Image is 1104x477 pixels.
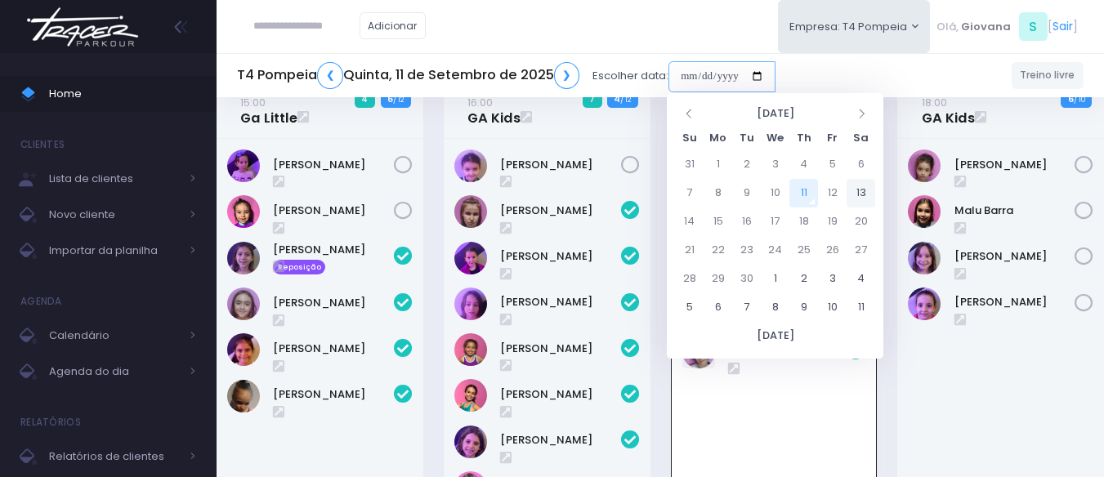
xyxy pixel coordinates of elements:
[954,294,1075,310] a: [PERSON_NAME]
[761,293,789,322] td: 8
[20,285,62,318] h4: Agenda
[454,333,487,366] img: Isabela Inocentini Pivovar
[675,179,704,207] td: 7
[227,242,260,274] img: Antonella Zappa Marques
[500,157,621,173] a: [PERSON_NAME]
[675,236,704,265] td: 21
[620,95,631,105] small: / 12
[675,322,875,350] th: [DATE]
[675,293,704,322] td: 5
[1068,92,1074,105] strong: 6
[583,90,602,108] span: 7
[818,207,847,236] td: 19
[360,12,427,39] a: Adicionar
[500,341,621,357] a: [PERSON_NAME]
[49,83,196,105] span: Home
[237,62,579,89] h5: T4 Pompeia Quinta, 11 de Setembro de 2025
[273,341,394,357] a: [PERSON_NAME]
[454,379,487,412] img: Lara Souza
[1053,18,1073,35] a: Sair
[49,446,180,467] span: Relatórios de clientes
[20,406,81,439] h4: Relatórios
[49,240,180,261] span: Importar da planilha
[732,265,761,293] td: 30
[732,150,761,179] td: 2
[273,157,394,173] a: [PERSON_NAME]
[49,325,180,346] span: Calendário
[954,248,1075,265] a: [PERSON_NAME]
[393,95,404,105] small: / 12
[614,92,620,105] strong: 4
[675,265,704,293] td: 28
[704,126,732,150] th: Mo
[467,95,493,110] small: 16:00
[1074,95,1085,105] small: / 10
[818,126,847,150] th: Fr
[273,386,394,403] a: [PERSON_NAME]
[20,128,65,161] h4: Clientes
[704,293,732,322] td: 6
[761,179,789,207] td: 10
[237,57,775,95] div: Escolher data:
[227,333,260,366] img: Helena Ongarato Amorim Silva
[761,236,789,265] td: 24
[675,207,704,236] td: 14
[704,236,732,265] td: 22
[761,126,789,150] th: We
[454,242,487,274] img: Diana Rosa Oliveira
[847,150,875,179] td: 6
[761,150,789,179] td: 3
[847,207,875,236] td: 20
[847,179,875,207] td: 13
[227,380,260,412] img: Sophia Crispi Marques dos Santos
[454,426,487,458] img: Laura Novaes Abud
[908,288,941,320] img: Rafaella Westphalen Porto Ravasi
[454,149,487,182] img: Liz Helvadjian
[355,90,375,108] span: 4
[954,157,1075,173] a: [PERSON_NAME]
[789,207,818,236] td: 18
[704,179,732,207] td: 8
[847,126,875,150] th: Sa
[554,62,580,89] a: ❯
[675,126,704,150] th: Su
[1019,12,1048,41] span: S
[922,94,975,127] a: 18:00GA Kids
[818,150,847,179] td: 5
[500,203,621,219] a: [PERSON_NAME]
[732,179,761,207] td: 9
[387,92,393,105] strong: 6
[49,361,180,382] span: Agenda do dia
[1012,62,1084,89] a: Treino livre
[273,242,394,258] a: [PERSON_NAME]
[500,294,621,310] a: [PERSON_NAME]
[789,150,818,179] td: 4
[467,94,521,127] a: 16:00GA Kids
[930,8,1084,45] div: [ ]
[273,260,325,274] span: Reposição
[789,179,818,207] td: 11
[732,126,761,150] th: Tu
[240,95,266,110] small: 15:00
[789,236,818,265] td: 25
[704,207,732,236] td: 15
[789,265,818,293] td: 2
[922,95,947,110] small: 18:00
[227,149,260,182] img: Alice Mattos
[789,293,818,322] td: 9
[818,236,847,265] td: 26
[704,150,732,179] td: 1
[908,149,941,182] img: Emilia Rodrigues
[761,207,789,236] td: 17
[675,150,704,179] td: 31
[761,265,789,293] td: 1
[818,265,847,293] td: 3
[273,203,394,219] a: [PERSON_NAME]
[454,288,487,320] img: Gabriela Jordão Natacci
[454,195,487,228] img: Antonia Landmann
[954,203,1075,219] a: Malu Barra
[732,236,761,265] td: 23
[317,62,343,89] a: ❮
[908,242,941,274] img: Melissa Gouveia
[500,386,621,403] a: [PERSON_NAME]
